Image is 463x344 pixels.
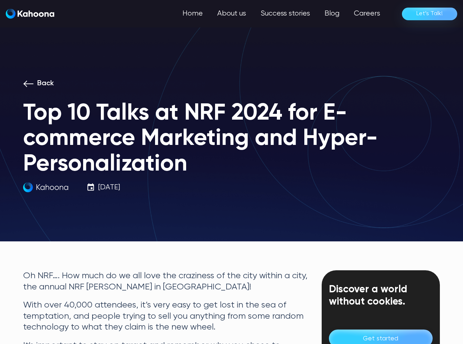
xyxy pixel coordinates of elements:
div: Discover a world without cookies. [329,283,433,308]
img: kahoona [23,181,69,193]
p: [DATE] [98,182,120,193]
p: Oh NRF…. How much do we all love the craziness of the city within a city, the annual NRF [PERSON_... [23,270,309,292]
h1: Top 10 Talks at NRF 2024 for E-commerce Marketing and Hyper-Personalization [23,101,440,177]
a: Back [23,78,440,89]
p: Back [37,78,54,89]
p: With over 40,000 attendees, it’s very easy to get lost in the sea of temptation, and people tryin... [23,300,309,332]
